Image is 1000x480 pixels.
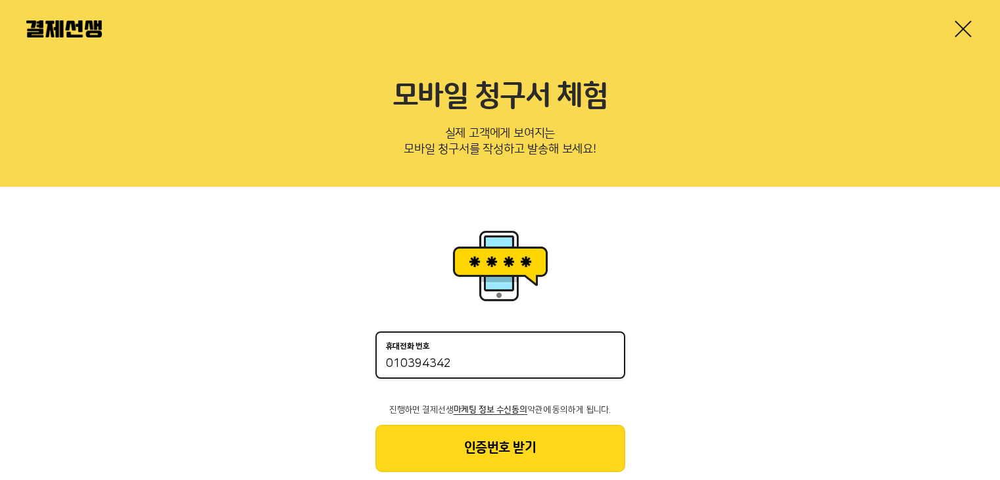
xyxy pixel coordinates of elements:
img: 휴대폰인증 이미지 [448,226,553,305]
input: 휴대전화 번호 [386,356,615,372]
img: 결제선생 [26,20,102,37]
span: 마케팅 정보 수신동의 [454,405,527,414]
p: 휴대전화 번호 [386,342,430,351]
p: 실제 고객에게 보여지는 모바일 청구서를 작성하고 발송해 보세요! [26,122,974,166]
button: 인증번호 받기 [375,425,625,472]
p: 진행하면 결제선생 약관에 동의하게 됩니다. [375,405,625,414]
h2: 모바일 청구서 체험 [26,79,974,114]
